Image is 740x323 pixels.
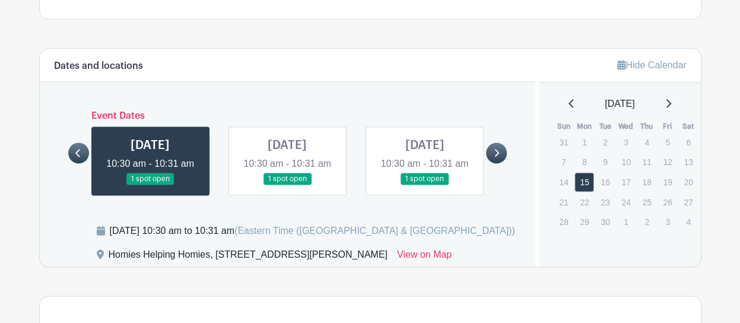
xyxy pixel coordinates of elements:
p: 12 [658,153,677,171]
p: 3 [616,133,636,151]
p: 29 [574,213,594,231]
p: 13 [678,153,698,171]
p: 27 [678,193,698,211]
p: 8 [574,153,594,171]
p: 31 [554,133,573,151]
p: 5 [658,133,677,151]
p: 17 [616,173,636,191]
p: 4 [678,213,698,231]
p: 22 [574,193,594,211]
h6: Dates and locations [54,61,143,72]
p: 4 [637,133,656,151]
p: 28 [554,213,573,231]
th: Fri [657,121,678,132]
p: 16 [595,173,615,191]
span: (Eastern Time ([GEOGRAPHIC_DATA] & [GEOGRAPHIC_DATA])) [234,226,515,236]
p: 26 [658,193,677,211]
a: 15 [574,172,594,192]
p: 7 [554,153,573,171]
p: 21 [554,193,573,211]
p: 2 [595,133,615,151]
th: Wed [615,121,636,132]
th: Thu [636,121,657,132]
p: 19 [658,173,677,191]
p: 25 [637,193,656,211]
p: 20 [678,173,698,191]
p: 6 [678,133,698,151]
div: [DATE] 10:30 am to 10:31 am [110,224,515,238]
p: 3 [658,213,677,231]
p: 1 [574,133,594,151]
p: 18 [637,173,656,191]
p: 1 [616,213,636,231]
p: 30 [595,213,615,231]
h6: Event Dates [89,110,487,122]
th: Sat [678,121,698,132]
th: Tue [595,121,615,132]
p: 23 [595,193,615,211]
p: 11 [637,153,656,171]
p: 9 [595,153,615,171]
a: Hide Calendar [617,60,686,70]
a: View on Map [397,248,452,267]
p: 24 [616,193,636,211]
p: 2 [637,213,656,231]
p: 14 [554,173,573,191]
th: Mon [574,121,595,132]
div: Homies Helping Homies, [STREET_ADDRESS][PERSON_NAME] [109,248,388,267]
p: 10 [616,153,636,171]
th: Sun [553,121,574,132]
span: [DATE] [605,97,634,111]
